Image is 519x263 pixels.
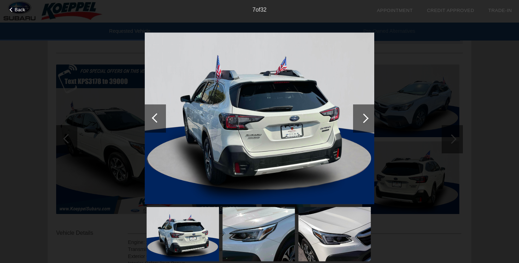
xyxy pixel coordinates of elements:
[488,8,512,13] a: Trade-In
[260,7,267,13] span: 32
[252,7,256,13] span: 7
[222,207,295,261] img: 80b13591d5efc26bffea16f169696062x.jpg
[147,207,219,261] img: abe90d7327b099b04b805d18cb40e66ex.jpg
[427,8,474,13] a: Credit Approved
[377,8,413,13] a: Appointment
[298,207,371,261] img: 4d2fa4f269dcad5e10433ad4fe8db56dx.jpg
[15,7,25,12] span: Back
[145,32,374,204] img: abe90d7327b099b04b805d18cb40e66ex.jpg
